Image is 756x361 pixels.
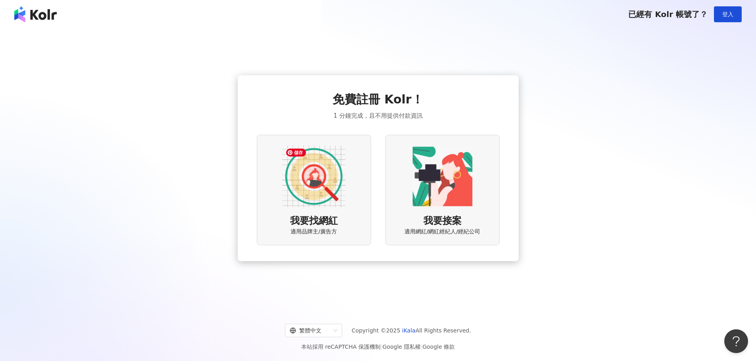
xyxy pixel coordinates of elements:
[722,11,733,17] span: 登入
[290,228,337,236] span: 適用品牌主/廣告方
[14,6,57,22] img: logo
[381,344,383,350] span: |
[383,344,421,350] a: Google 隱私權
[352,326,471,335] span: Copyright © 2025 All Rights Reserved.
[714,6,742,22] button: 登入
[724,329,748,353] iframe: Help Scout Beacon - Open
[411,145,474,208] img: KOL identity option
[421,344,423,350] span: |
[333,91,423,108] span: 免費註冊 Kolr！
[282,145,346,208] img: AD identity option
[422,344,455,350] a: Google 條款
[290,214,338,228] span: 我要找網紅
[402,327,416,334] a: iKala
[286,149,306,157] span: 儲存
[423,214,462,228] span: 我要接案
[628,10,708,19] span: 已經有 Kolr 帳號了？
[333,111,422,120] span: 1 分鐘完成，且不用提供付款資訊
[404,228,480,236] span: 適用網紅/網紅經紀人/經紀公司
[301,342,455,351] span: 本站採用 reCAPTCHA 保護機制
[290,324,330,337] div: 繁體中文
